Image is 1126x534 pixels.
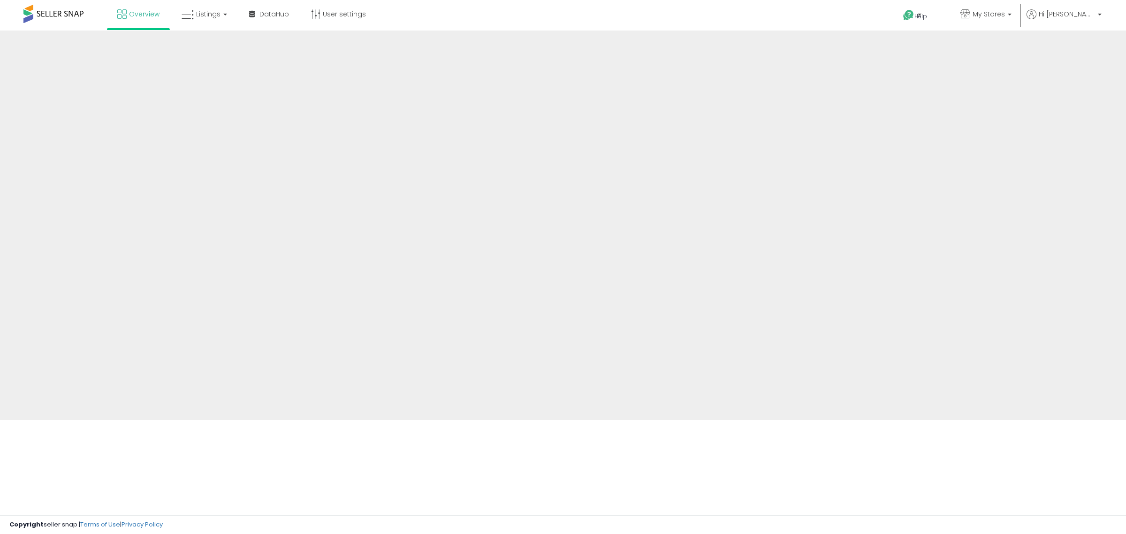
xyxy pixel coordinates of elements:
span: Hi [PERSON_NAME] [1039,9,1095,19]
span: Listings [196,9,221,19]
a: Hi [PERSON_NAME] [1027,9,1102,31]
a: Help [896,2,945,31]
span: Help [914,12,927,20]
span: My Stores [973,9,1005,19]
span: DataHub [259,9,289,19]
i: Get Help [903,9,914,21]
span: Overview [129,9,160,19]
